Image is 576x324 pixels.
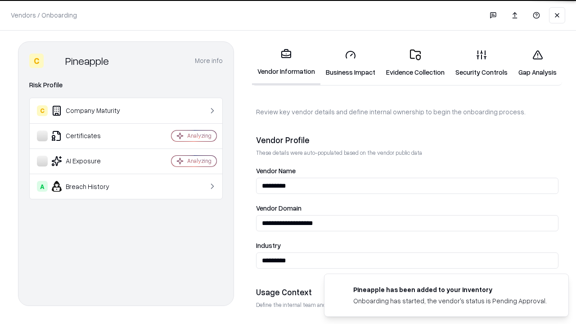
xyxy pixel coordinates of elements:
div: C [37,105,48,116]
a: Evidence Collection [381,42,450,84]
div: AI Exposure [37,156,144,166]
div: Company Maturity [37,105,144,116]
p: Review key vendor details and define internal ownership to begin the onboarding process. [256,107,558,117]
div: Onboarding has started, the vendor's status is Pending Approval. [353,296,547,306]
div: Pineapple [65,54,109,68]
div: Usage Context [256,287,558,297]
img: Pineapple [47,54,62,68]
label: Vendor Domain [256,205,558,211]
a: Business Impact [320,42,381,84]
div: Breach History [37,181,144,192]
p: Vendors / Onboarding [11,10,77,20]
label: Vendor Name [256,167,558,174]
div: Risk Profile [29,80,223,90]
div: C [29,54,44,68]
div: Pineapple has been added to your inventory [353,285,547,294]
button: More info [195,53,223,69]
img: pineappleenergy.com [335,285,346,296]
a: Vendor Information [252,41,320,85]
p: These details were auto-populated based on the vendor public data [256,149,558,157]
div: Certificates [37,130,144,141]
div: A [37,181,48,192]
p: Define the internal team and reason for using this vendor. This helps assess business relevance a... [256,301,558,309]
a: Security Controls [450,42,513,84]
div: Analyzing [187,157,211,165]
a: Gap Analysis [513,42,562,84]
div: Vendor Profile [256,135,558,145]
label: Industry [256,242,558,249]
div: Analyzing [187,132,211,139]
